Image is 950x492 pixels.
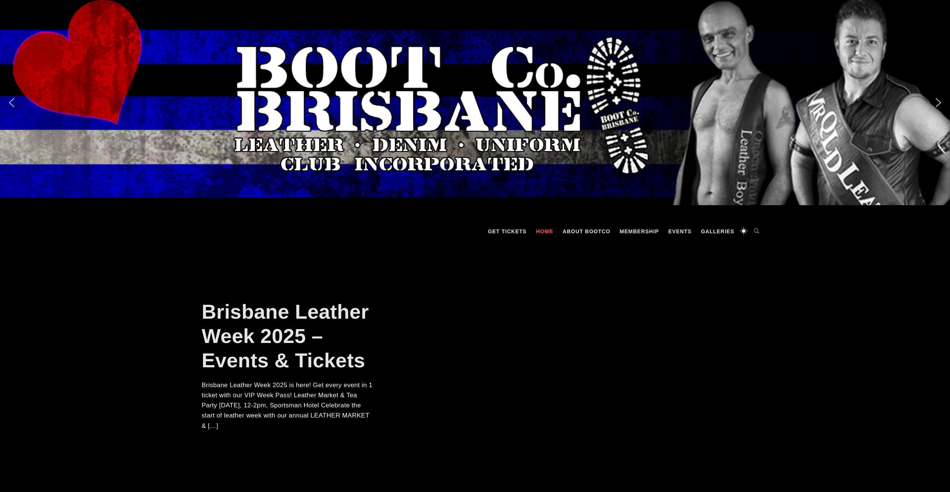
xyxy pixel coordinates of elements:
p: Brisbane Leather Week 2025 is here! Get every event in 1 ticket with our VIP Week Pass! Leather M... [202,380,374,431]
a: Home [532,220,557,243]
a: Galleries [697,220,738,243]
a: GET TICKETS [484,220,531,243]
a: About BootCo [559,220,614,243]
a: Membership [616,220,663,243]
a: Brisbane Leather Week 2025 – Events & Tickets [202,300,369,371]
img: previous arrow [6,97,18,109]
img: next arrow [932,97,944,109]
a: Events [665,220,695,243]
